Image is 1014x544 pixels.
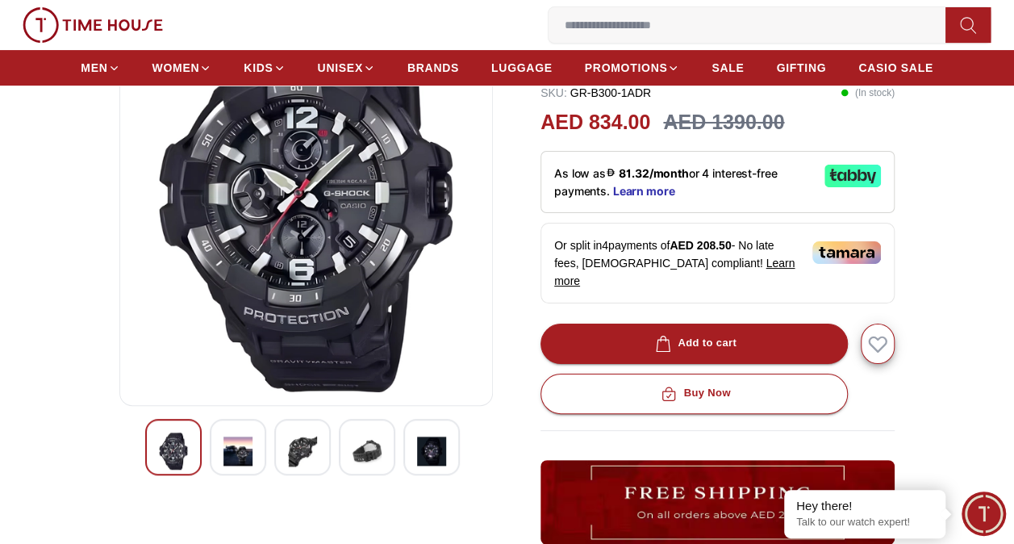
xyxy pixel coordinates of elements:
p: ( In stock ) [841,85,895,101]
a: BRANDS [407,53,459,82]
h3: AED 1390.00 [663,107,784,138]
a: LUGGAGE [491,53,553,82]
p: GR-B300-1ADR [540,85,651,101]
span: LUGGAGE [491,60,553,76]
img: G-Shock Men's Analog-Digital Black Dial Watch - GR-B300-1ADR [159,433,188,470]
img: G-Shock Men's Analog-Digital Black Dial Watch - GR-B300-1ADR [417,433,446,470]
h2: AED 834.00 [540,107,650,138]
p: Talk to our watch expert! [796,516,933,529]
div: Add to cart [652,334,737,353]
img: G-Shock Men's Analog-Digital Black Dial Watch - GR-B300-1ADR [288,433,317,470]
img: ... [23,7,163,43]
span: Learn more [554,257,795,287]
span: WOMEN [152,60,200,76]
span: MEN [81,60,107,76]
div: Chat Widget [962,492,1006,536]
div: Hey there! [796,498,933,514]
a: UNISEX [318,53,375,82]
img: G-Shock Men's Analog-Digital Black Dial Watch - GR-B300-1ADR [223,433,252,470]
span: AED 208.50 [670,239,731,252]
span: KIDS [244,60,273,76]
a: CASIO SALE [858,53,933,82]
span: GIFTING [776,60,826,76]
div: Or split in 4 payments of - No late fees, [DEMOGRAPHIC_DATA] compliant! [540,223,895,303]
a: WOMEN [152,53,212,82]
span: CASIO SALE [858,60,933,76]
span: SALE [711,60,744,76]
button: Add to cart [540,324,848,364]
a: MEN [81,53,119,82]
span: PROMOTIONS [585,60,668,76]
a: KIDS [244,53,285,82]
span: BRANDS [407,60,459,76]
img: G-Shock Men's Analog-Digital Black Dial Watch - GR-B300-1ADR [353,433,382,470]
span: UNISEX [318,60,363,76]
button: Buy Now [540,374,848,414]
img: G-Shock Men's Analog-Digital Black Dial Watch - GR-B300-1ADR [133,5,479,392]
a: SALE [711,53,744,82]
a: GIFTING [776,53,826,82]
div: Buy Now [657,384,730,403]
a: PROMOTIONS [585,53,680,82]
img: Tamara [812,241,881,264]
span: SKU : [540,86,567,99]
